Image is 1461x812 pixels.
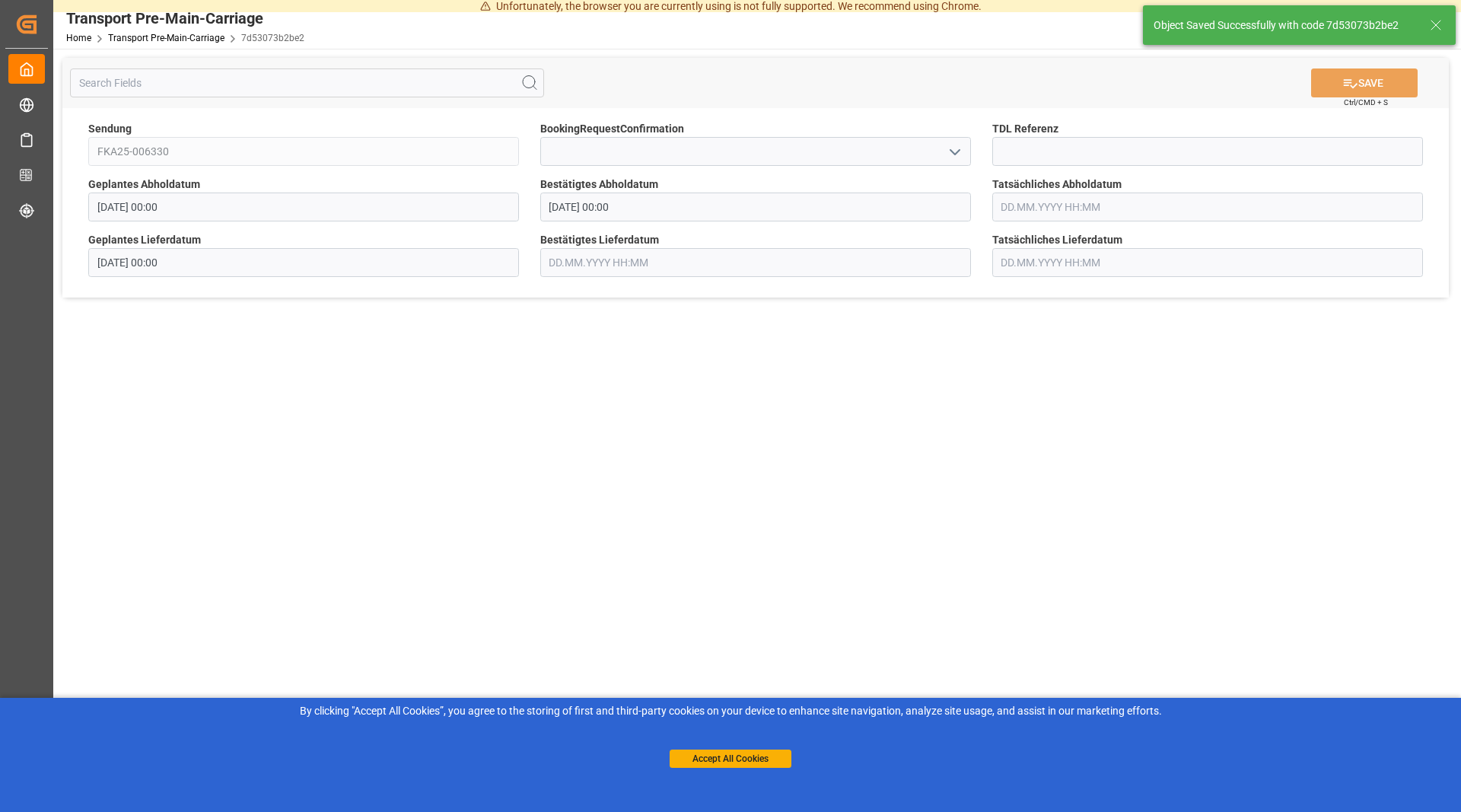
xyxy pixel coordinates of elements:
input: DD.MM.YYYY HH:MM [540,193,971,221]
span: Bestätigtes Abholdatum [540,177,658,193]
input: DD.MM.YYYY HH:MM [540,248,971,277]
input: DD.MM.YYYY HH:MM [992,193,1423,221]
button: Accept All Cookies [670,750,791,768]
div: By clicking "Accept All Cookies”, you agree to the storing of first and third-party cookies on yo... [11,703,1450,719]
span: Geplantes Abholdatum [88,177,200,193]
a: Home [66,33,91,43]
span: BookingRequestConfirmation [540,121,684,137]
input: Search Fields [70,68,544,97]
span: Geplantes Lieferdatum [88,232,201,248]
button: SAVE [1311,68,1418,97]
span: Tatsächliches Abholdatum [992,177,1122,193]
button: open menu [942,140,965,164]
span: TDL Referenz [992,121,1058,137]
div: Object Saved Successfully with code 7d53073b2be2 [1154,18,1415,33]
span: Sendung [88,121,132,137]
a: Transport Pre-Main-Carriage [108,33,224,43]
div: Transport Pre-Main-Carriage [66,7,304,30]
input: DD.MM.YYYY HH:MM [88,248,519,277]
span: Bestätigtes Lieferdatum [540,232,659,248]
input: DD.MM.YYYY HH:MM [992,248,1423,277]
input: DD.MM.YYYY HH:MM [88,193,519,221]
span: Tatsächliches Lieferdatum [992,232,1122,248]
span: Ctrl/CMD + S [1344,97,1388,108]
